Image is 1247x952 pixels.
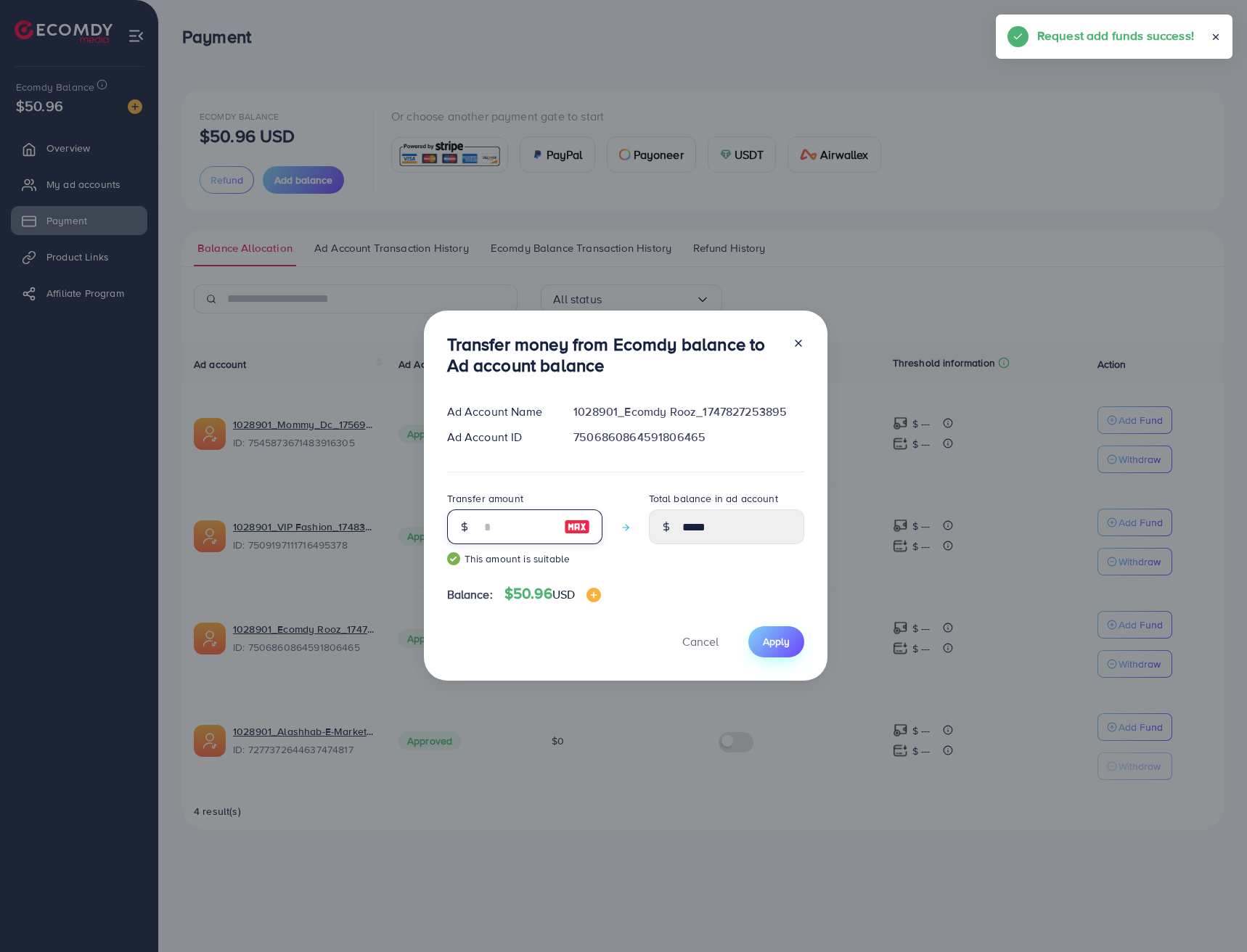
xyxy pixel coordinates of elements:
[682,633,719,649] span: Cancel
[447,551,602,566] small: This amount is suitable
[504,585,601,603] h4: $50.96
[586,588,601,602] img: image
[562,403,815,420] div: 1028901_Ecomdy Rooz_1747827253895
[664,626,737,657] button: Cancel
[552,586,575,602] span: USD
[1185,887,1236,941] iframe: Chat
[447,491,523,506] label: Transfer amount
[447,334,781,376] h3: Transfer money from Ecomdy balance to Ad account balance
[436,403,563,420] div: Ad Account Name
[562,429,815,446] div: 7506860864591806465
[763,634,790,649] span: Apply
[447,552,460,565] img: guide
[649,491,778,506] label: Total balance in ad account
[436,429,563,446] div: Ad Account ID
[564,518,590,535] img: image
[447,586,493,603] span: Balance:
[1037,26,1194,45] h5: Request add funds success!
[748,626,804,657] button: Apply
